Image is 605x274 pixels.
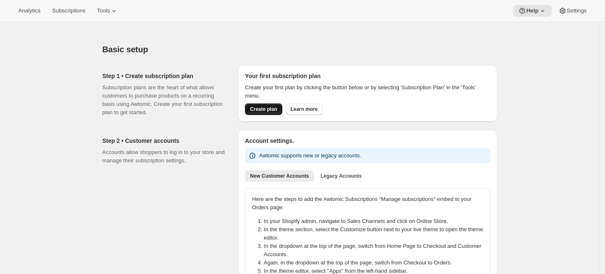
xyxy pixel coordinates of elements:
[321,173,362,179] span: Legacy Accounts
[102,83,225,117] p: Subscription plans are the heart of what allows customers to purchase products on a recurring bas...
[250,173,309,179] span: New Customer Accounts
[245,137,491,145] h2: Account settings.
[264,217,489,225] li: In your Shopify admin, navigate to Sales Channels and click on Online Store.
[245,83,491,100] p: Create your first plan by clicking the button below or by selecting 'Subscription Plan' in the 'T...
[259,152,361,160] p: Awtomic supports new or legacy accounts.
[102,148,225,165] p: Accounts allow shoppers to log in to your store and manage their subscription settings.
[47,5,90,17] button: Subscriptions
[102,72,225,80] h2: Step 1 • Create subscription plan
[316,170,367,182] button: Legacy Accounts
[264,242,489,259] li: In the dropdown at the top of the page, switch from Home Page to Checkout and Customer Accounts.
[102,45,148,54] span: Basic setup
[97,7,110,14] span: Tools
[92,5,123,17] button: Tools
[264,259,489,267] li: Again, in the dropdown at the top of the page, switch from Checkout to Orders.
[250,106,277,113] span: Create plan
[13,5,45,17] button: Analytics
[286,103,323,115] a: Learn more
[18,7,40,14] span: Analytics
[252,195,484,212] p: Here are the steps to add the Awtomic Subscriptions "Manage subscriptions" embed to your Orders p...
[526,7,538,14] span: Help
[264,225,489,242] li: In the theme section, select the Customize button next to your live theme to open the theme editor.
[567,7,587,14] span: Settings
[52,7,85,14] span: Subscriptions
[245,103,282,115] button: Create plan
[553,5,592,17] button: Settings
[102,137,225,145] h2: Step 2 • Customer accounts
[513,5,552,17] button: Help
[245,72,491,80] h2: Your first subscription plan
[245,170,314,182] button: New Customer Accounts
[291,106,318,113] span: Learn more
